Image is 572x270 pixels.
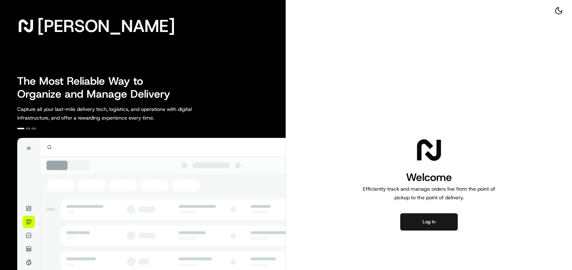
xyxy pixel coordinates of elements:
h2: The Most Reliable Way to Organize and Manage Delivery [17,75,178,101]
h1: Welcome [360,170,498,185]
p: Efficiently track and manage orders live from the point of pickup to the point of delivery. [360,185,498,202]
p: Capture all your last-mile delivery tech, logistics, and operations with digital infrastructure, ... [17,105,224,122]
button: Log in [400,213,458,231]
span: [PERSON_NAME] [37,19,175,33]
